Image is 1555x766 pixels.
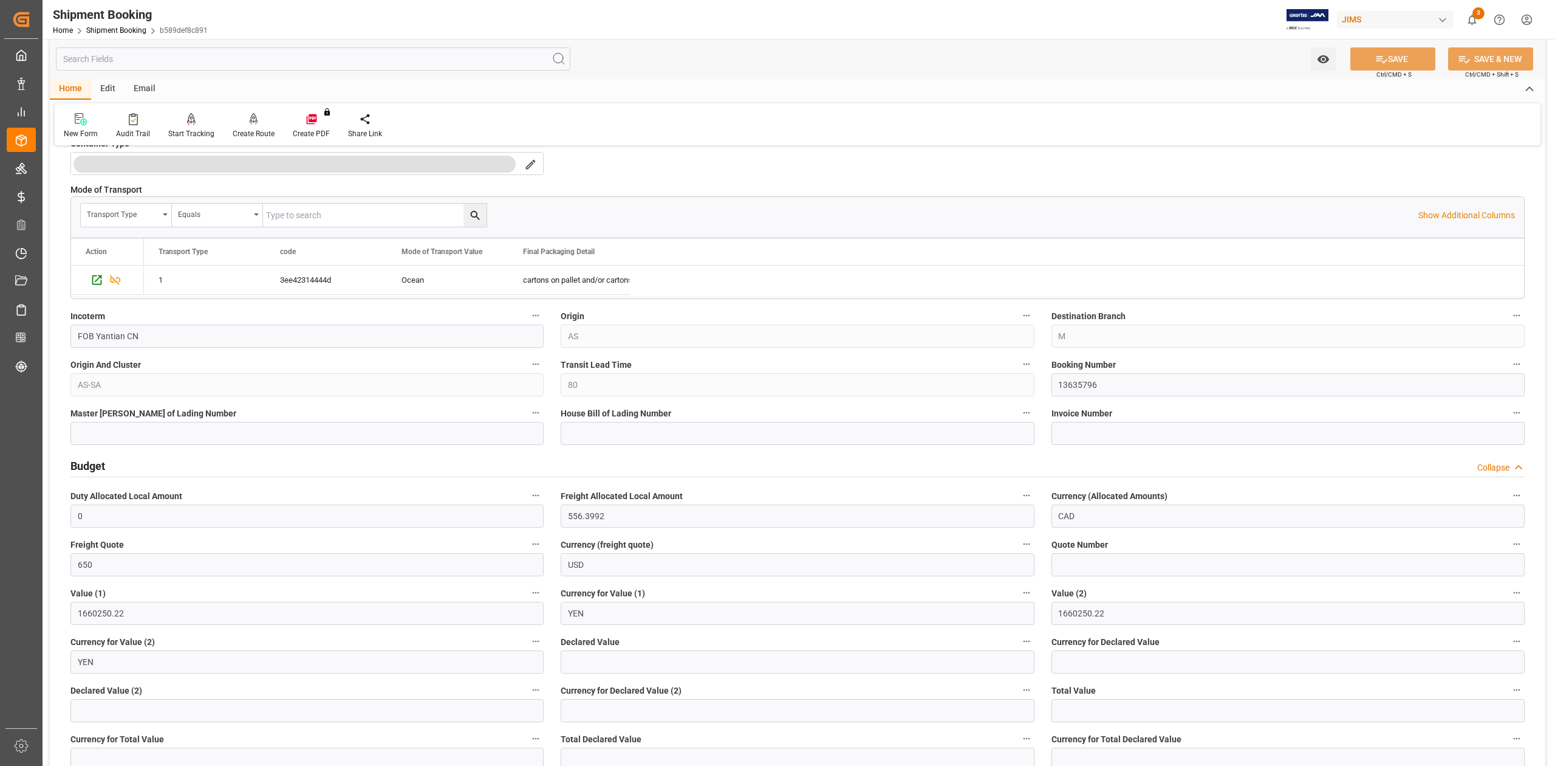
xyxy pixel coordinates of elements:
div: Collapse [1477,461,1509,474]
button: Value (2) [1509,585,1525,601]
button: search button [518,153,543,176]
div: Start Tracking [168,128,214,139]
button: Invoice Number [1509,405,1525,421]
div: Ocean [402,266,494,294]
button: House Bill of Lading Number [1019,405,1034,421]
button: Currency for Declared Value (2) [1019,682,1034,698]
div: New Form [64,128,98,139]
span: Ctrl/CMD + Shift + S [1465,70,1519,79]
button: Value (1) [528,585,544,601]
button: Currency (Allocated Amounts) [1509,488,1525,503]
button: Quote Number [1509,536,1525,552]
button: Destination Branch [1509,308,1525,323]
button: Freight Allocated Local Amount [1019,488,1034,503]
div: Edit [91,79,125,100]
button: Duty Allocated Local Amount [528,488,544,503]
span: Currency (Allocated Amounts) [1051,490,1167,503]
span: Quote Number [1051,539,1108,551]
span: House Bill of Lading Number [561,407,671,420]
button: Booking Number [1509,356,1525,372]
button: Declared Value (2) [528,682,544,698]
button: open menu [81,204,172,227]
span: Freight Quote [70,539,124,551]
span: Currency for Total Declared Value [1051,733,1181,746]
div: cartons on pallet and/or cartons floor loaded [523,266,615,294]
span: Master [PERSON_NAME] of Lading Number [70,407,236,420]
div: Home [50,79,91,100]
button: Currency for Total Declared Value [1509,731,1525,747]
button: open menu [172,204,263,227]
span: Incoterm [70,310,105,323]
div: Create Route [233,128,275,139]
span: Value (2) [1051,587,1087,600]
button: open menu [1311,47,1336,71]
span: Origin [561,310,584,323]
span: Currency for Total Value [70,733,164,746]
div: Press SPACE to select this row. [71,266,144,295]
div: Email [125,79,165,100]
button: Declared Value [1019,633,1034,649]
h2: Budget [70,458,105,474]
span: Ctrl/CMD + S [1376,70,1412,79]
input: Type to search [263,204,487,227]
span: Declared Value (2) [70,685,142,697]
div: Action [86,247,107,256]
span: Currency (freight quote) [561,539,654,551]
div: Transport Type [87,206,159,220]
div: Audit Trail [116,128,150,139]
span: Currency for Declared Value (2) [561,685,682,697]
span: Final Packaging Detail [523,247,595,256]
button: Currency for Declared Value [1509,633,1525,649]
button: Total Value [1509,682,1525,698]
span: Currency for Declared Value [1051,636,1160,649]
button: SAVE & NEW [1448,47,1533,71]
button: open menu [70,152,544,175]
span: 3 [1472,7,1485,19]
a: Shipment Booking [86,26,146,35]
button: Origin [1019,308,1034,323]
button: Total Declared Value [1019,731,1034,747]
button: Currency (freight quote) [1019,536,1034,552]
span: Invoice Number [1051,407,1112,420]
button: Master [PERSON_NAME] of Lading Number [528,405,544,421]
div: Share Link [348,128,382,139]
button: Transit Lead Time [1019,356,1034,372]
span: Currency for Value (2) [70,636,155,649]
span: Currency for Value (1) [561,587,645,600]
button: SAVE [1350,47,1435,71]
button: Help Center [1486,6,1513,33]
span: Transit Lead Time [561,359,632,371]
button: Incoterm [528,308,544,323]
div: Equals [178,206,250,220]
div: JIMS [1337,11,1454,29]
span: Value (1) [70,587,106,600]
button: search button [463,204,487,227]
div: Press SPACE to select this row. [144,266,630,295]
p: Show Additional Columns [1418,209,1515,222]
span: Duty Allocated Local Amount [70,490,182,503]
div: 1 [159,266,251,294]
button: menu-button [71,153,518,176]
input: Search Fields [56,47,570,71]
span: Destination Branch [1051,310,1126,323]
span: Declared Value [561,636,620,649]
span: Total Declared Value [561,733,641,746]
span: Booking Number [1051,359,1116,371]
button: Currency for Value (2) [528,633,544,649]
span: Origin And Cluster [70,359,141,371]
button: JIMS [1337,8,1458,31]
span: Mode of Transport Value [402,247,482,256]
div: Shipment Booking [53,5,208,24]
span: Freight Allocated Local Amount [561,490,683,503]
span: Total Value [1051,685,1096,697]
button: Currency for Value (1) [1019,585,1034,601]
img: Exertis%20JAM%20-%20Email%20Logo.jpg_1722504956.jpg [1287,9,1328,30]
a: Home [53,26,73,35]
button: Origin And Cluster [528,356,544,372]
div: 3ee42314444d [265,266,387,294]
span: code [280,247,296,256]
button: Freight Quote [528,536,544,552]
button: Currency for Total Value [528,731,544,747]
span: Mode of Transport [70,184,142,196]
span: Transport Type [159,247,208,256]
